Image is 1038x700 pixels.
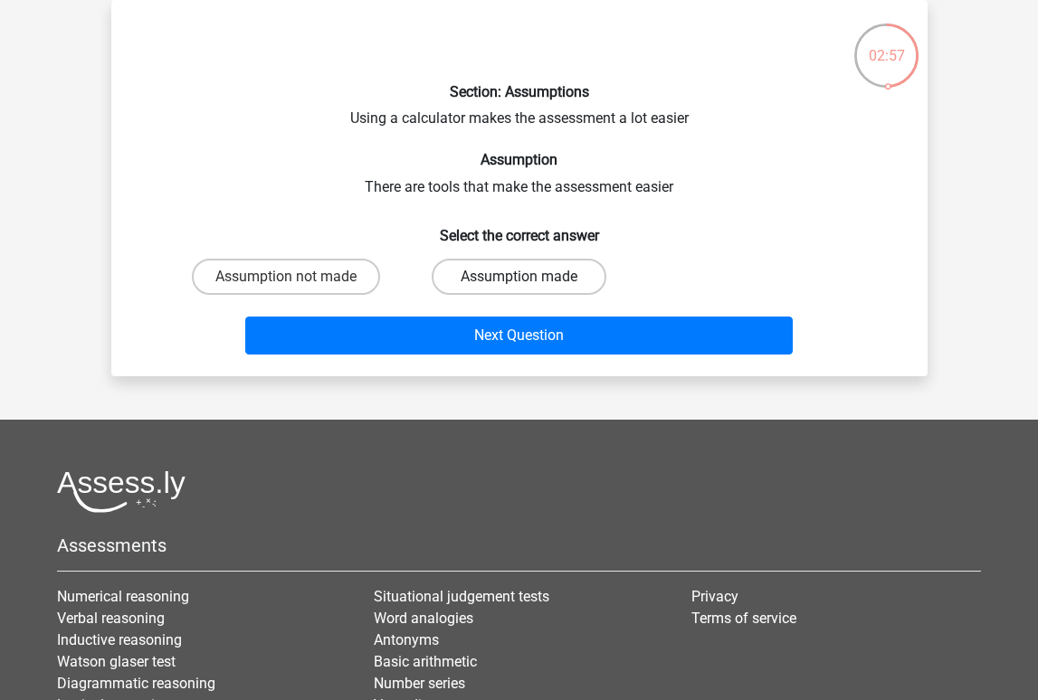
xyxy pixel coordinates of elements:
a: Privacy [691,588,738,605]
a: Basic arithmetic [374,653,477,670]
a: Antonyms [374,631,439,648]
a: Diagrammatic reasoning [57,675,215,692]
label: Assumption not made [192,259,380,295]
a: Word analogies [374,610,473,627]
h6: Section: Assumptions [140,83,899,100]
div: 02:57 [852,22,920,67]
a: Watson glaser test [57,653,176,670]
button: Next Question [245,317,793,355]
div: Using a calculator makes the assessment a lot easier There are tools that make the assessment easier [119,14,920,362]
a: Terms of service [691,610,796,627]
img: Assessly logo [57,470,186,513]
a: Situational judgement tests [374,588,549,605]
a: Inductive reasoning [57,631,182,648]
h6: Select the correct answer [140,213,899,244]
label: Assumption made [432,259,606,295]
a: Number series [374,675,465,692]
a: Numerical reasoning [57,588,189,605]
h5: Assessments [57,534,981,556]
a: Verbal reasoning [57,610,165,627]
h6: Assumption [140,151,899,168]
